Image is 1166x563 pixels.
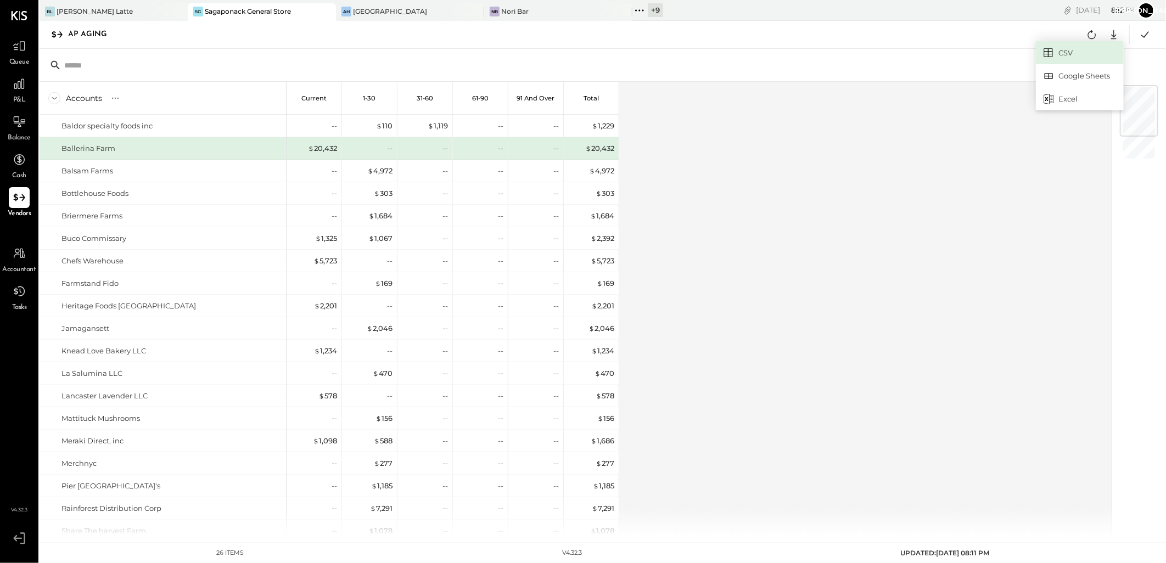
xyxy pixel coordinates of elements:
div: Buco Commissary [61,233,126,244]
div: Lancaster Lavender LLC [61,391,148,401]
div: -- [387,256,393,266]
span: $ [318,391,324,400]
div: -- [553,458,559,469]
div: -- [442,481,448,491]
div: -- [442,526,448,536]
div: [PERSON_NAME] Latte [57,7,133,16]
span: $ [375,414,382,423]
div: 169 [597,278,614,289]
div: Briermere Farms [61,211,122,221]
div: Rainforest Distribution Corp [61,503,161,514]
div: 1,325 [315,233,337,244]
div: 2,201 [591,301,614,311]
a: Cash [1,149,38,181]
div: -- [498,368,503,379]
span: $ [591,436,597,445]
div: -- [442,346,448,356]
p: 1-30 [363,94,376,102]
div: Merchnyc [61,458,97,469]
span: $ [591,256,597,265]
div: 1,185 [593,481,614,491]
div: 20,432 [585,143,614,154]
div: 20,432 [308,143,337,154]
span: $ [592,121,598,130]
div: Knead Love Bakery LLC [61,346,146,356]
button: [PERSON_NAME] [1137,2,1155,19]
div: 303 [374,188,393,199]
span: $ [590,211,596,220]
div: SG [193,7,203,16]
span: P&L [13,95,26,105]
div: -- [498,256,503,266]
div: La Salumina LLC [61,368,122,379]
div: -- [553,233,559,244]
span: $ [588,324,595,333]
div: BL [45,7,55,16]
span: Cash [12,171,26,181]
div: -- [498,143,503,154]
div: -- [553,346,559,356]
div: NB [490,7,500,16]
span: $ [591,301,597,310]
div: -- [553,301,559,311]
div: copy link [1062,4,1073,16]
div: -- [553,211,559,221]
div: -- [498,503,503,514]
div: Bottlehouse Foods [61,188,128,199]
div: -- [553,323,559,334]
div: -- [442,503,448,514]
div: -- [498,413,503,424]
span: $ [592,504,598,513]
span: Queue [9,58,30,67]
div: -- [442,391,448,401]
div: -- [498,481,503,491]
div: -- [332,458,337,469]
span: $ [368,234,374,243]
div: Accounts [66,93,102,104]
div: v 4.32.3 [562,549,582,558]
div: 1,078 [590,526,614,536]
div: Farmstand Fido [61,278,119,289]
div: -- [332,121,337,131]
div: -- [553,166,559,176]
span: $ [367,324,373,333]
span: $ [374,436,380,445]
div: 1,185 [371,481,393,491]
div: 1,098 [313,436,337,446]
div: -- [553,368,559,379]
div: -- [332,526,337,536]
div: -- [442,436,448,446]
span: $ [597,279,603,288]
div: -- [553,256,559,266]
div: + 9 [648,3,663,17]
div: 110 [376,121,393,131]
div: -- [442,166,448,176]
div: -- [332,368,337,379]
div: 470 [595,368,614,379]
div: Excel [1036,87,1124,110]
p: 31-60 [417,94,433,102]
div: -- [498,526,503,536]
span: $ [314,346,320,355]
div: -- [442,188,448,199]
div: -- [553,391,559,401]
div: AH [341,7,351,16]
span: Accountant [3,265,36,275]
div: 2,046 [588,323,614,334]
div: -- [442,143,448,154]
div: 1,119 [428,121,448,131]
div: 2,392 [591,233,614,244]
div: 1,078 [368,526,393,536]
div: 169 [375,278,393,289]
span: $ [375,279,381,288]
div: Balsam Farms [61,166,113,176]
div: -- [498,391,503,401]
a: CSV [1036,41,1124,64]
div: 7,291 [592,503,614,514]
div: -- [332,166,337,176]
a: Tasks [1,281,38,313]
div: -- [332,481,337,491]
span: $ [597,414,603,423]
a: Accountant [1,243,38,275]
div: -- [387,346,393,356]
